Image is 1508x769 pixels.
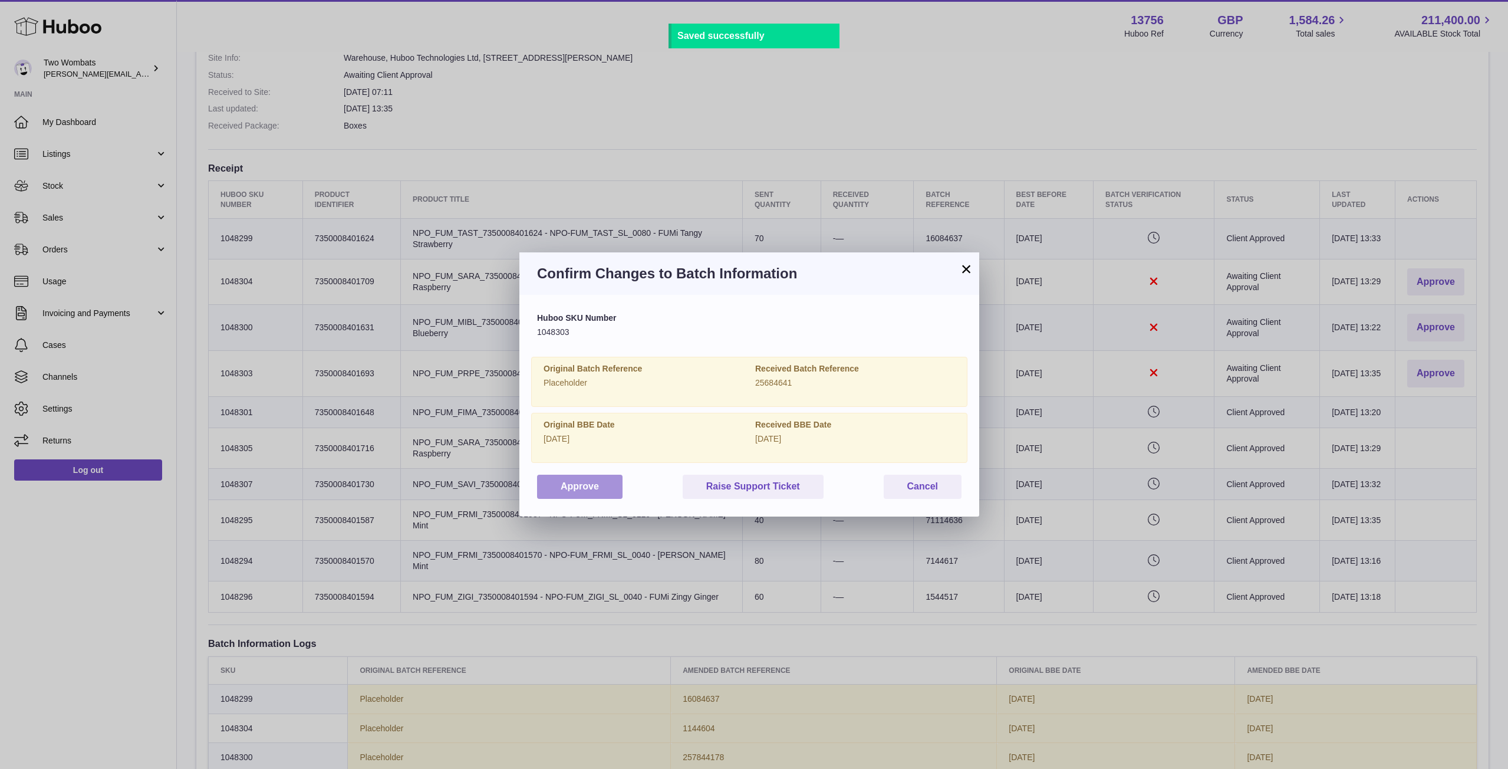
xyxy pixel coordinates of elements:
[683,475,824,499] button: Raise Support Ticket
[755,433,955,445] p: [DATE]
[544,433,743,445] p: [DATE]
[537,313,962,338] div: 1048303
[537,313,962,324] label: Huboo SKU Number
[755,377,955,389] p: 25684641
[755,363,955,374] label: Received Batch Reference
[544,419,743,430] label: Original BBE Date
[677,29,834,42] div: Saved successfully
[544,377,743,389] p: Placeholder
[544,363,743,374] label: Original Batch Reference
[884,475,962,499] button: Cancel
[537,264,962,283] h3: Confirm Changes to Batch Information
[959,262,973,276] button: ×
[755,419,955,430] label: Received BBE Date
[537,475,623,499] button: Approve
